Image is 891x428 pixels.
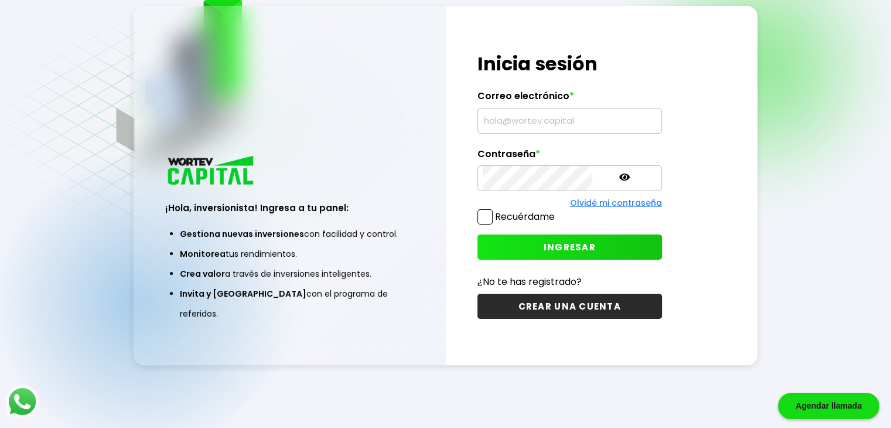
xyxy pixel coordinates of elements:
[477,90,662,108] label: Correo electrónico
[180,268,225,280] span: Crea valor
[180,228,304,240] span: Gestiona nuevas inversiones
[165,154,258,189] img: logo_wortev_capital
[495,210,555,223] label: Recuérdame
[477,274,662,319] a: ¿No te has registrado?CREAR UNA CUENTA
[483,108,657,133] input: hola@wortev.capital
[180,244,400,264] li: tus rendimientos.
[477,148,662,166] label: Contraseña
[477,235,662,260] button: INGRESAR
[477,50,662,78] h1: Inicia sesión
[180,248,226,260] span: Monitorea
[570,197,662,209] a: Olvidé mi contraseña
[778,393,879,419] div: Agendar llamada
[477,294,662,319] button: CREAR UNA CUENTA
[544,241,596,253] span: INGRESAR
[180,288,306,300] span: Invita y [GEOGRAPHIC_DATA]
[477,274,662,289] p: ¿No te has registrado?
[165,201,414,215] h3: ¡Hola, inversionista! Ingresa a tu panel:
[180,284,400,324] li: con el programa de referidos.
[6,385,39,418] img: logos_whatsapp-icon.242b2217.svg
[180,264,400,284] li: a través de inversiones inteligentes.
[180,224,400,244] li: con facilidad y control.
